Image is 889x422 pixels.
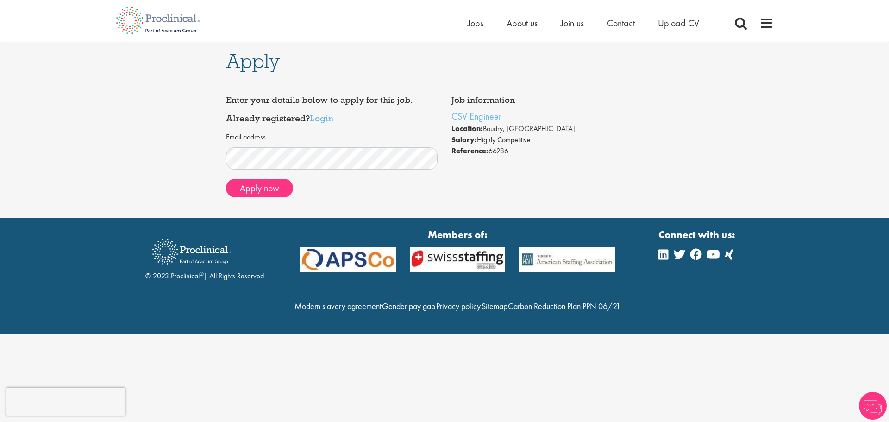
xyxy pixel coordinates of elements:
img: Chatbot [859,392,887,420]
a: Login [310,113,333,124]
iframe: reCAPTCHA [6,388,125,416]
strong: Reference: [451,146,488,156]
img: APSCo [293,247,403,272]
li: Highly Competitive [451,134,664,145]
label: Email address [226,132,266,143]
strong: Location: [451,124,483,133]
h4: Enter your details below to apply for this job. Already registered? [226,95,438,123]
li: 66286 [451,145,664,157]
img: APSCo [403,247,513,272]
h4: Job information [451,95,664,105]
a: CSV Engineer [451,110,501,122]
a: Carbon Reduction Plan PPN 06/21 [508,301,620,311]
a: Join us [561,17,584,29]
a: Contact [607,17,635,29]
a: Sitemap [482,301,507,311]
a: Modern slavery agreement [294,301,382,311]
sup: ® [200,270,204,277]
a: Privacy policy [436,301,481,311]
span: Apply [226,49,280,74]
img: Proclinical Recruitment [145,233,238,271]
strong: Connect with us: [658,227,737,242]
a: About us [507,17,538,29]
button: Apply now [226,179,293,197]
a: Upload CV [658,17,699,29]
div: © 2023 Proclinical | All Rights Reserved [145,232,264,282]
img: APSCo [512,247,622,272]
strong: Salary: [451,135,477,145]
li: Boudry, [GEOGRAPHIC_DATA] [451,123,664,134]
strong: Members of: [300,227,615,242]
a: Gender pay gap [382,301,435,311]
a: Jobs [468,17,483,29]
